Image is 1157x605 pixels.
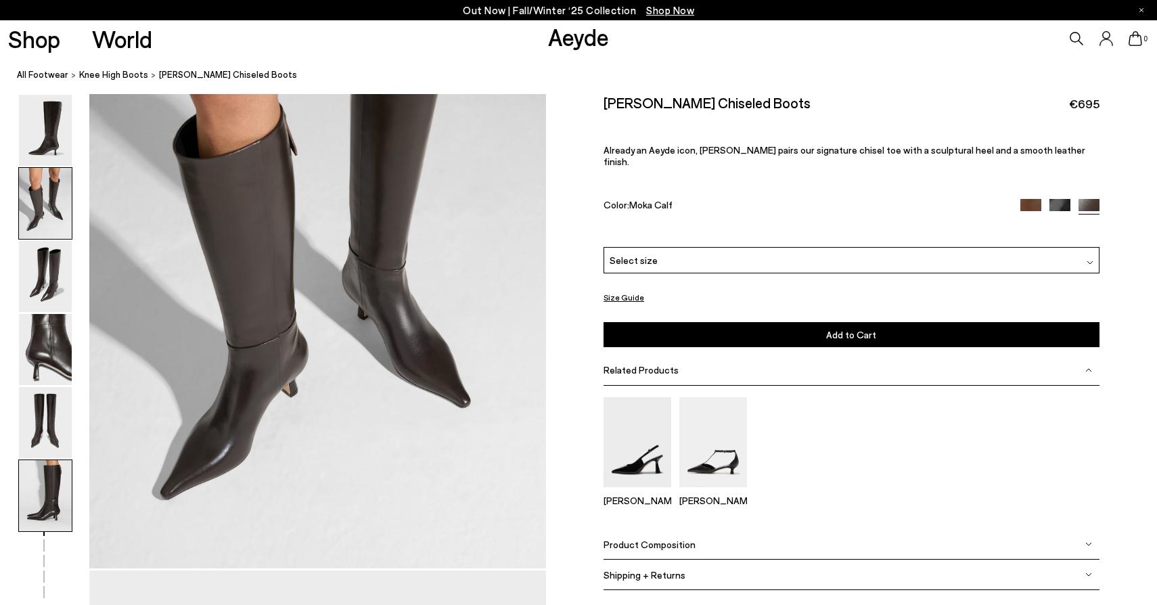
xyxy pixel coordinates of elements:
div: Color: [604,199,1004,215]
a: 0 [1129,31,1142,46]
p: Out Now | Fall/Winter ‘25 Collection [463,2,694,19]
span: Shipping + Returns [604,569,685,581]
img: Rhea Chiseled Boots - Image 1 [19,95,72,166]
nav: breadcrumb [17,57,1157,94]
p: [PERSON_NAME] [604,495,671,506]
img: Liz T-Bar Pumps [679,397,747,487]
h2: [PERSON_NAME] Chiseled Boots [604,94,811,111]
button: Add to Cart [604,322,1099,347]
img: svg%3E [1085,571,1092,578]
img: Rhea Chiseled Boots - Image 4 [19,314,72,385]
span: Add to Cart [826,329,876,340]
a: Shop [8,27,60,51]
span: knee high boots [79,69,148,80]
a: All Footwear [17,68,68,82]
p: Already an Aeyde icon, [PERSON_NAME] pairs our signature chisel toe with a sculptural heel and a ... [604,144,1099,167]
span: €695 [1069,95,1099,112]
a: World [92,27,152,51]
img: Rhea Chiseled Boots - Image 6 [19,460,72,531]
img: Rhea Chiseled Boots - Image 5 [19,387,72,458]
a: Fernanda Slingback Pumps [PERSON_NAME] [604,478,671,506]
span: [PERSON_NAME] Chiseled Boots [159,68,297,82]
img: Rhea Chiseled Boots - Image 2 [19,168,72,239]
button: Size Guide [604,289,644,306]
span: Navigate to /collections/new-in [646,4,694,16]
span: Moka Calf [629,199,673,210]
img: svg%3E [1085,541,1092,547]
span: Select size [610,253,658,267]
a: Liz T-Bar Pumps [PERSON_NAME] [679,478,747,506]
img: svg%3E [1085,367,1092,374]
span: Related Products [604,364,679,376]
img: Rhea Chiseled Boots - Image 3 [19,241,72,312]
a: Aeyde [548,22,609,51]
a: knee high boots [79,68,148,82]
img: Fernanda Slingback Pumps [604,397,671,487]
span: 0 [1142,35,1149,43]
img: svg%3E [1087,259,1093,266]
p: [PERSON_NAME] [679,495,747,506]
span: Product Composition [604,539,696,550]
